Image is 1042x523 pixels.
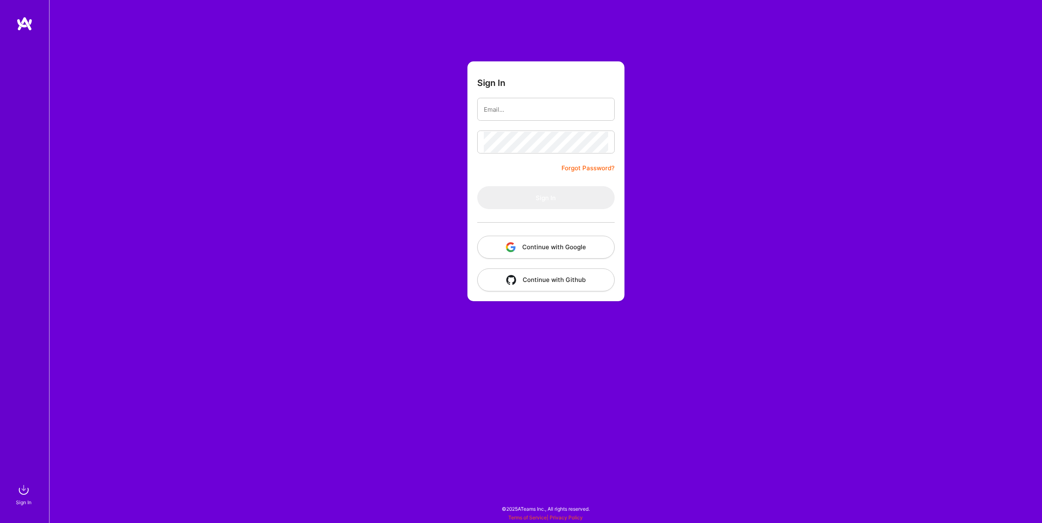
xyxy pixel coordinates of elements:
[506,242,516,252] img: icon
[16,482,32,498] img: sign in
[477,78,505,88] h3: Sign In
[17,482,32,507] a: sign inSign In
[49,498,1042,519] div: © 2025 ATeams Inc., All rights reserved.
[550,514,583,521] a: Privacy Policy
[506,275,516,285] img: icon
[477,268,615,291] button: Continue with Github
[477,186,615,209] button: Sign In
[477,236,615,259] button: Continue with Google
[508,514,547,521] a: Terms of Service
[484,99,608,120] input: Email...
[16,16,33,31] img: logo
[561,163,615,173] a: Forgot Password?
[508,514,583,521] span: |
[16,498,31,507] div: Sign In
